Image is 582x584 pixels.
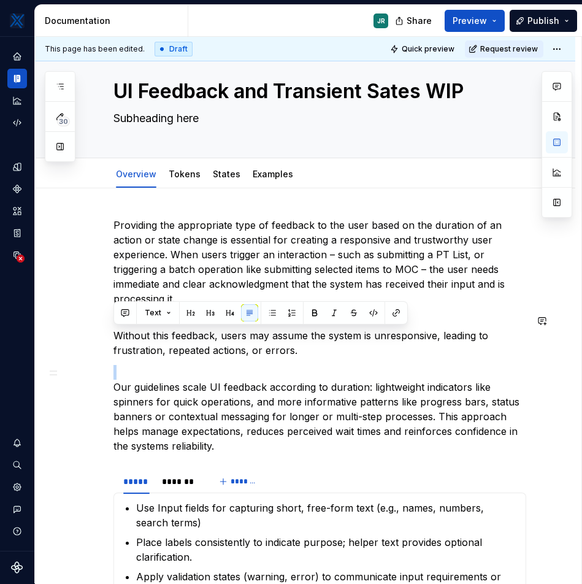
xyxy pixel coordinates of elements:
div: Documentation [45,15,183,27]
span: Preview [453,15,487,27]
span: 30 [57,117,70,126]
textarea: UI Feedback and Transient Sates WIP [111,77,524,106]
span: Share [407,15,432,27]
svg: Supernova Logo [11,561,23,574]
button: Share [389,10,440,32]
a: Components [7,179,27,199]
a: States [213,169,240,179]
button: Quick preview [386,40,460,58]
div: Draft [155,42,193,56]
a: Assets [7,201,27,221]
textarea: Subheading here [111,109,524,128]
a: Tokens [169,169,201,179]
button: Notifications [7,433,27,453]
div: JR [377,16,385,26]
a: Examples [253,169,293,179]
span: Quick preview [402,44,454,54]
a: Data sources [7,245,27,265]
button: Publish [510,10,577,32]
div: Examples [248,161,298,186]
img: 6599c211-2218-4379-aa47-474b768e6477.png [10,13,25,28]
a: Storybook stories [7,223,27,243]
div: States [208,161,245,186]
a: Settings [7,477,27,497]
span: This page has been edited. [45,44,145,54]
a: Design tokens [7,157,27,177]
a: Code automation [7,113,27,133]
p: Use Input fields for capturing short, free-form text (e.g., names, numbers, search terms) [136,501,518,530]
a: Documentation [7,69,27,88]
p: Providing the appropriate type of feedback to the user based on the duration of an action or stat... [113,218,526,321]
p: Place labels consistently to indicate purpose; helper text provides optional clarification. [136,535,518,564]
button: Request review [465,40,543,58]
a: Overview [116,169,156,179]
p: Our guidelines scale UI feedback according to duration: lightweight indicators like spinners for ... [113,365,526,453]
span: Request review [480,44,538,54]
a: Analytics [7,91,27,110]
div: Tokens [164,161,205,186]
button: Preview [445,10,505,32]
span: Publish [527,15,559,27]
button: Search ⌘K [7,455,27,475]
button: Contact support [7,499,27,519]
a: Home [7,47,27,66]
div: Overview [111,161,161,186]
p: Without this feedback, users may assume the system is unresponsive, leading to frustration, repea... [113,328,526,358]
